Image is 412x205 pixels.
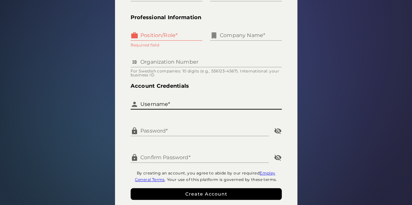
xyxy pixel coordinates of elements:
[131,188,282,200] button: Create Account
[185,191,227,197] span: Create Account
[131,170,282,183] p: By creating an account, you agree to abide by our required . Your use of this platform is governe...
[131,43,202,47] div: Required field
[135,171,275,182] a: Empley General Terms
[131,14,282,21] h3: Professional Information
[274,154,282,161] i: Confirm Password* appended action
[274,127,282,135] i: Password* appended action
[131,69,282,77] div: For Swedish companies: 10 digits (e.g., 556123-4567). International: your business ID
[131,82,282,90] h3: Account Credentials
